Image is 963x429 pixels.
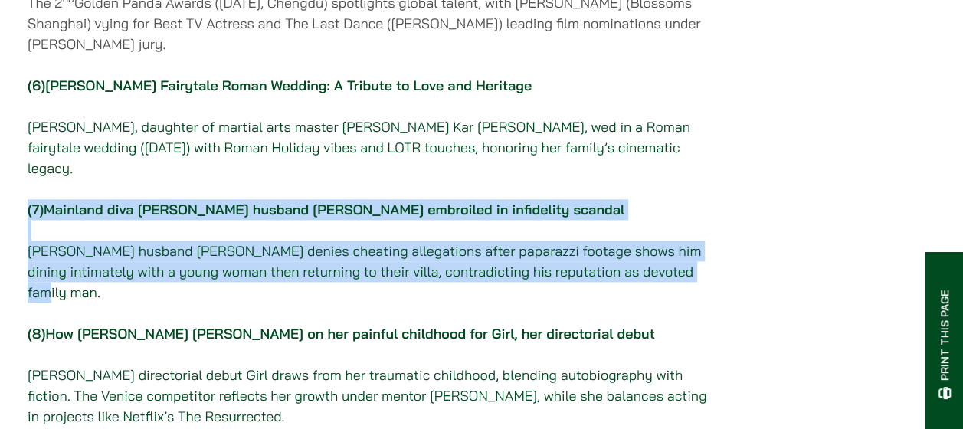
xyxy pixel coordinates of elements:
p: [PERSON_NAME] directorial debut Girl draws from her traumatic childhood, blending autobiography w... [28,323,709,427]
a: [PERSON_NAME] Fairytale Roman Wedding: A Tribute to Love and Heritage [45,77,532,94]
a: Mainland diva [PERSON_NAME] husband [PERSON_NAME] embroiled in infidelity scandal [44,201,624,218]
p: [PERSON_NAME] husband [PERSON_NAME] denies cheating allegations after paparazzi footage shows him... [28,199,709,303]
p: [PERSON_NAME], daughter of martial arts master [PERSON_NAME] Kar [PERSON_NAME], wed in a Roman fa... [28,75,709,178]
a: How [PERSON_NAME] [PERSON_NAME] on her painful childhood for Girl, her directorial debut [45,325,654,342]
b: (8) [28,325,45,342]
b: (6) [28,77,45,94]
b: (7) [28,201,44,218]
